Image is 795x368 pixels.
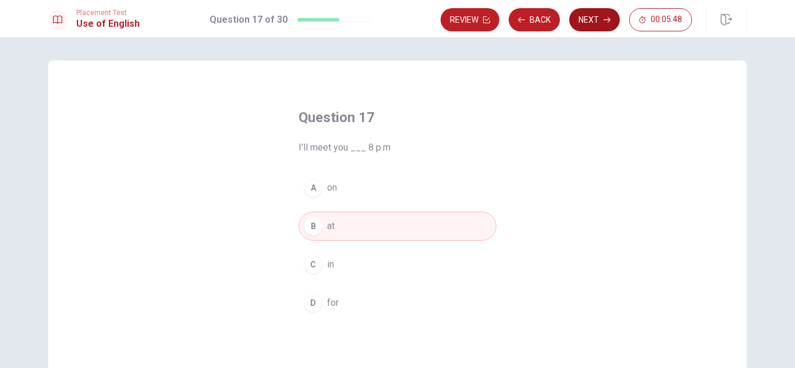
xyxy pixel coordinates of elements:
button: Review [441,8,499,31]
div: A [304,178,322,197]
span: 00:05:48 [651,15,682,24]
button: Bat [299,212,496,241]
button: Aon [299,173,496,202]
span: I’ll meet you ___ 8 p.m [299,141,496,155]
div: B [304,217,322,235]
span: for [327,296,339,310]
span: on [327,181,337,195]
span: in [327,258,334,271]
button: Cin [299,250,496,279]
button: 00:05:48 [629,8,692,31]
button: Next [569,8,620,31]
div: C [304,255,322,274]
button: Dfor [299,288,496,317]
div: D [304,294,322,312]
span: Placement Test [76,9,140,17]
h1: Use of English [76,17,140,31]
h4: Question 17 [299,108,496,127]
span: at [327,219,335,233]
button: Back [509,8,560,31]
h1: Question 17 of 30 [210,13,288,27]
